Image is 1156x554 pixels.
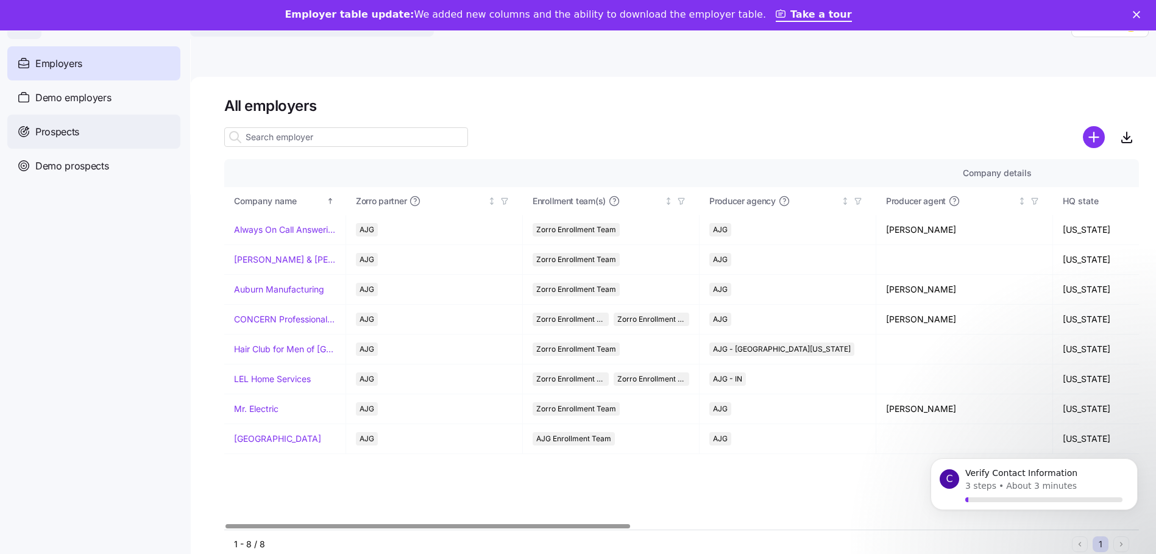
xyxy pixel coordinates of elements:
span: AJG [713,402,728,416]
span: AJG [713,223,728,236]
span: AJG [360,372,374,386]
span: Zorro Enrollment Team [536,223,616,236]
a: Always On Call Answering Service [234,224,336,236]
span: AJG [713,283,728,296]
span: Zorro partner [356,195,406,207]
div: Close [1133,11,1145,18]
a: LEL Home Services [234,373,311,385]
a: Hair Club for Men of [GEOGRAPHIC_DATA] [234,343,336,355]
a: [GEOGRAPHIC_DATA] [234,433,321,445]
span: Zorro Enrollment Team [536,343,616,356]
th: Zorro partnerNot sorted [346,187,523,215]
th: Enrollment team(s)Not sorted [523,187,700,215]
iframe: Intercom notifications message [912,444,1156,548]
span: Zorro Enrollment Team [536,402,616,416]
div: Company name [234,194,324,208]
td: [PERSON_NAME] [876,394,1053,424]
span: Demo employers [35,90,112,105]
span: AJG [713,253,728,266]
a: CONCERN Professional Services [234,313,336,325]
span: Producer agent [886,195,946,207]
a: Auburn Manufacturing [234,283,324,296]
th: Company nameSorted ascending [224,187,346,215]
a: Employers [7,46,180,80]
span: Prospects [35,124,79,140]
span: AJG [360,402,374,416]
b: Employer table update: [285,9,414,20]
td: [PERSON_NAME] [876,275,1053,305]
a: [PERSON_NAME] & [PERSON_NAME]'s [234,254,336,266]
span: AJG [360,283,374,296]
svg: add icon [1083,126,1105,148]
span: Zorro Enrollment Experts [617,313,686,326]
span: AJG [360,343,374,356]
div: Not sorted [1018,197,1026,205]
h1: All employers [224,96,1139,115]
a: Demo prospects [7,149,180,183]
div: We added new columns and the ability to download the employer table. [285,9,766,21]
span: AJG [360,313,374,326]
span: AJG [360,432,374,446]
span: Demo prospects [35,158,109,174]
span: Zorro Enrollment Team [536,283,616,296]
th: Producer agentNot sorted [876,187,1053,215]
span: AJG [360,253,374,266]
span: Employers [35,56,82,71]
a: Prospects [7,115,180,149]
input: Search employer [224,127,468,147]
span: AJG [360,223,374,236]
span: AJG [713,313,728,326]
div: Not sorted [664,197,673,205]
span: Producer agency [709,195,776,207]
span: AJG Enrollment Team [536,432,611,446]
div: 1 - 8 / 8 [234,538,1067,550]
span: Zorro Enrollment Experts [617,372,686,386]
div: Sorted ascending [326,197,335,205]
div: Not sorted [488,197,496,205]
span: AJG - IN [713,372,742,386]
span: AJG - [GEOGRAPHIC_DATA][US_STATE] [713,343,851,356]
a: Demo employers [7,80,180,115]
span: AJG [713,432,728,446]
span: Zorro Enrollment Team [536,313,605,326]
a: Take a tour [776,9,852,22]
span: Enrollment team(s) [533,195,606,207]
td: [PERSON_NAME] [876,215,1053,245]
span: Zorro Enrollment Team [536,253,616,266]
a: Mr. Electric [234,403,278,415]
td: [PERSON_NAME] [876,305,1053,335]
th: Producer agencyNot sorted [700,187,876,215]
div: Not sorted [841,197,849,205]
span: Zorro Enrollment Team [536,372,605,386]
